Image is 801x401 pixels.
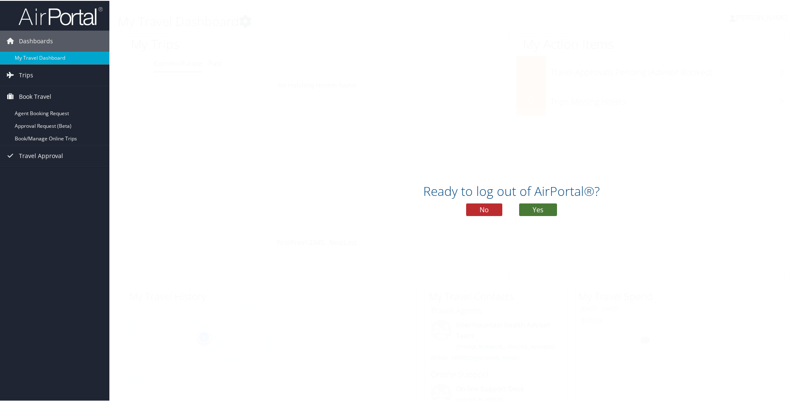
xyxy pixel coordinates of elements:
[19,64,33,85] span: Trips
[466,203,502,215] button: No
[19,30,53,51] span: Dashboards
[19,145,63,166] span: Travel Approval
[519,203,557,215] button: Yes
[19,5,103,25] img: airportal-logo.png
[19,85,51,106] span: Book Travel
